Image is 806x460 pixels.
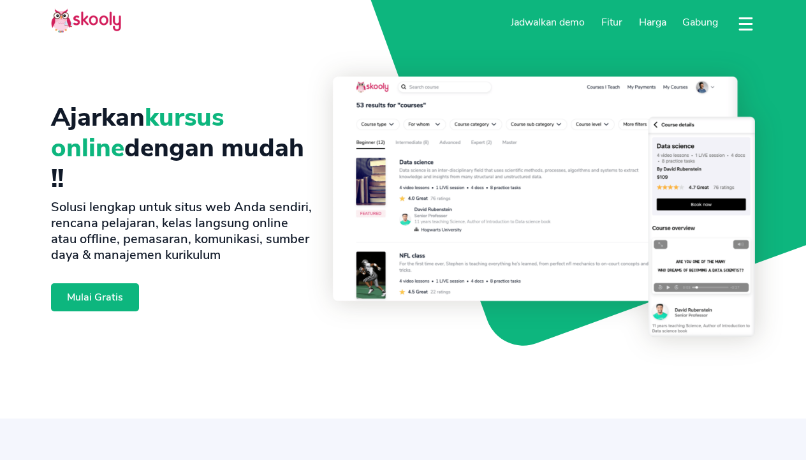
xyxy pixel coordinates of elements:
[333,77,755,337] img: Aplikasi & Perangkat Lunak Manajemen Kursus Online - <span class='notranslate'>Skooly | Coba gratis
[593,12,631,33] a: Fitur
[503,12,594,33] a: Jadwalkan demo
[51,8,121,33] img: Skooly
[51,199,312,263] h2: Solusi lengkap untuk situs web Anda sendiri, rencana pelajaran, kelas langsung online atau offlin...
[639,15,666,29] span: Harga
[674,12,726,33] a: Gabung
[51,100,224,165] span: kursus online
[631,12,675,33] a: Harga
[682,15,718,29] span: Gabung
[736,9,755,38] button: dropdown menu
[51,283,139,311] a: Mulai Gratis
[51,102,312,194] h1: Ajarkan dengan mudah !!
